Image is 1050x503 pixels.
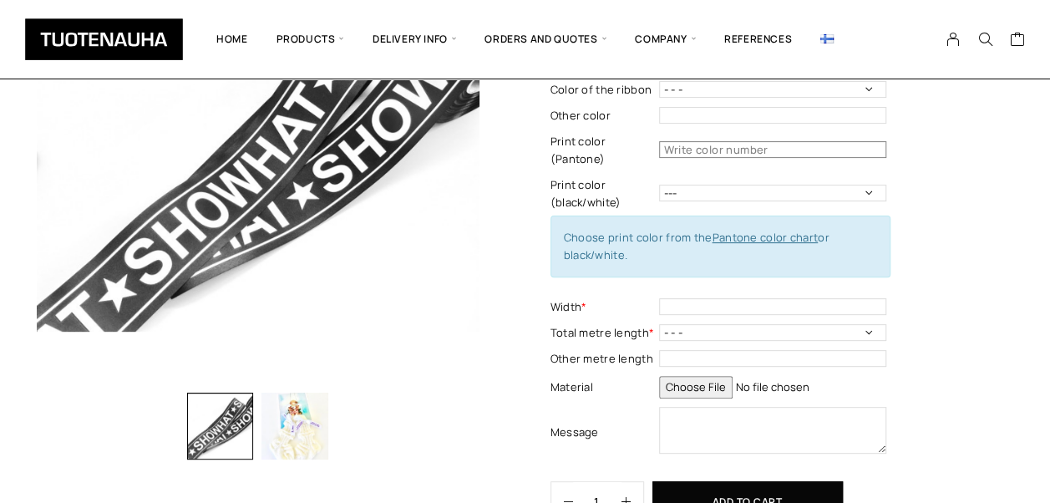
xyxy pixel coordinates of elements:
label: Width [550,298,655,316]
span: Delivery info [358,13,470,66]
label: Message [550,424,655,441]
img: Tuotenauha Oy [25,18,183,60]
a: Home [202,13,261,66]
label: Material [550,379,655,396]
a: References [710,13,806,66]
label: Total metre length [550,324,655,342]
a: Cart [1009,31,1025,51]
label: Print color (Pantone) [550,133,655,168]
label: Print color (black/white) [550,176,655,211]
img: Satin 2 [261,393,328,460]
span: Company [621,13,710,66]
a: My Account [937,32,970,47]
span: Choose print color from the or black/white. [564,230,829,262]
button: Search [969,32,1001,47]
input: Write color number [659,141,886,158]
label: Other metre length [550,350,655,368]
label: Color of the ribbon [550,81,655,99]
span: Products [261,13,358,66]
a: Pantone color chart [712,230,818,245]
span: Orders and quotes [470,13,621,66]
label: Other color [550,107,655,124]
img: Suomi [820,34,834,43]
